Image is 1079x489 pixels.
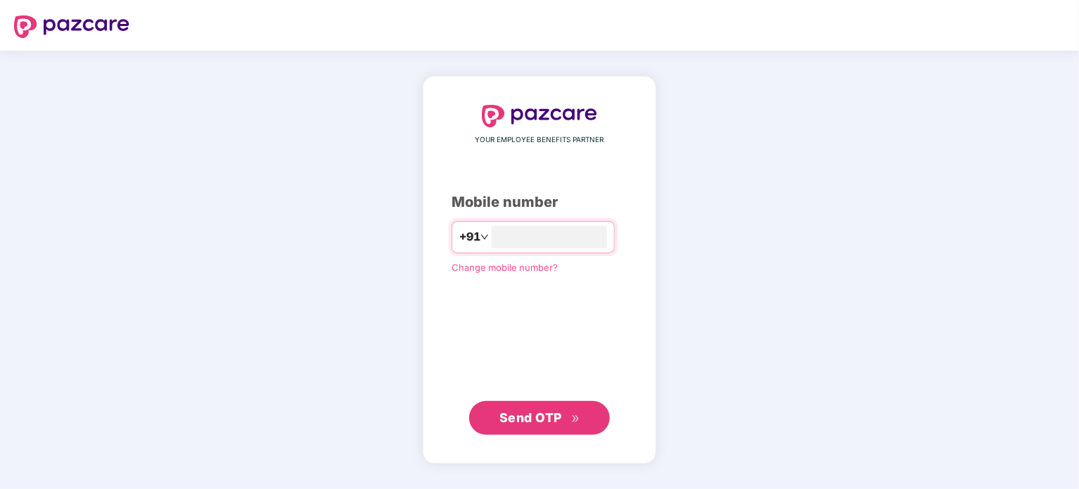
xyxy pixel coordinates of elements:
[452,191,627,213] div: Mobile number
[482,105,597,127] img: logo
[459,228,480,246] span: +91
[571,414,580,424] span: double-right
[14,15,129,38] img: logo
[499,410,562,425] span: Send OTP
[469,401,610,435] button: Send OTPdouble-right
[475,134,604,146] span: YOUR EMPLOYEE BENEFITS PARTNER
[480,233,489,241] span: down
[452,262,558,273] a: Change mobile number?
